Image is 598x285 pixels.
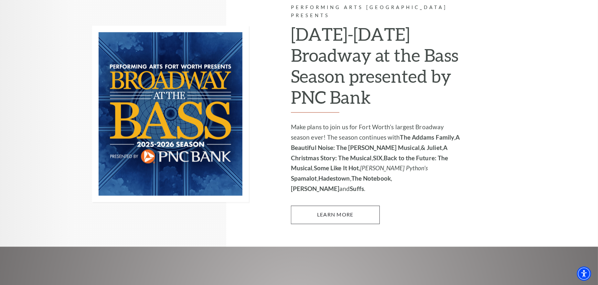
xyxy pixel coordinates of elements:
[291,154,448,172] strong: Back to the Future: The Musical
[291,24,464,113] h2: [DATE]-[DATE] Broadway at the Bass Season presented by PNC Bank
[577,267,591,281] div: Accessibility Menu
[350,185,364,193] strong: Suffs
[360,164,428,172] em: [PERSON_NAME] Python's
[351,175,391,182] strong: The Notebook
[318,175,350,182] strong: Hadestown
[291,122,464,194] p: Make plans to join us for Fort Worth’s largest Broadway season ever! The season continues with , ...
[92,26,249,202] img: Performing Arts Fort Worth Presents
[291,175,317,182] strong: Spamalot
[314,164,359,172] strong: Some Like It Hot
[291,133,460,151] strong: A Beautiful Noise: The [PERSON_NAME] Musical
[400,133,454,141] strong: The Addams Family
[421,144,442,151] strong: & Juliet
[291,206,380,224] a: Learn More 2025-2026 Broadway at the Bass Season presented by PNC Bank
[291,4,464,20] p: Performing Arts [GEOGRAPHIC_DATA] Presents
[373,154,382,162] strong: SIX
[291,144,447,162] strong: A Christmas Story: The Musical
[291,185,339,193] strong: [PERSON_NAME]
